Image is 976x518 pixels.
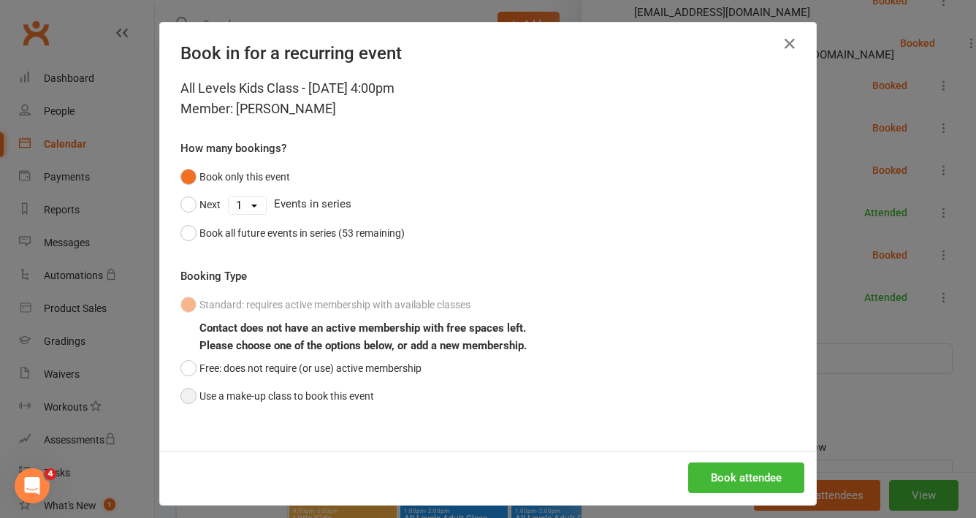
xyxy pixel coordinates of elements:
span: 4 [45,468,56,480]
button: Book all future events in series (53 remaining) [180,219,405,247]
iframe: Intercom live chat [15,468,50,503]
b: Please choose one of the options below, or add a new membership. [199,339,527,352]
div: Book all future events in series (53 remaining) [199,225,405,241]
b: Contact does not have an active membership with free spaces left. [199,321,526,335]
div: All Levels Kids Class - [DATE] 4:00pm Member: [PERSON_NAME] [180,78,796,119]
label: Booking Type [180,267,247,285]
button: Free: does not require (or use) active membership [180,354,422,382]
button: Use a make-up class to book this event [180,382,374,410]
div: Events in series [180,191,796,218]
button: Close [778,32,801,56]
button: Book attendee [688,462,804,493]
label: How many bookings? [180,140,286,157]
h4: Book in for a recurring event [180,43,796,64]
button: Next [180,191,221,218]
button: Book only this event [180,163,290,191]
